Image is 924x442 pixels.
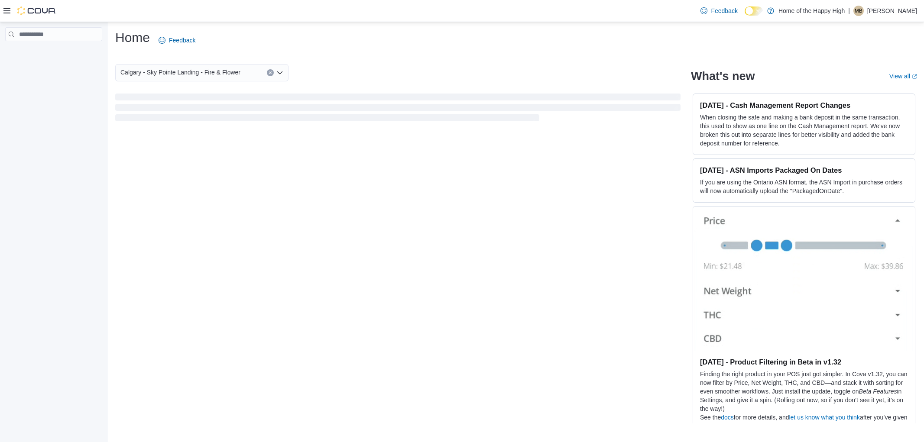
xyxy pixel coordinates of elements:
[721,414,734,421] a: docs
[17,6,56,15] img: Cova
[848,6,850,16] p: |
[859,388,897,395] em: Beta Features
[745,6,763,16] input: Dark Mode
[855,6,862,16] span: MB
[115,29,150,46] h1: Home
[267,69,274,76] button: Clear input
[700,370,908,413] p: Finding the right product in your POS just got simpler. In Cova v1.32, you can now filter by Pric...
[120,67,240,77] span: Calgary - Sky Pointe Landing - Fire & Flower
[889,73,917,80] a: View allExternal link
[789,414,859,421] a: let us know what you think
[853,6,864,16] div: Madyson Baerwald
[700,358,908,366] h3: [DATE] - Product Filtering in Beta in v1.32
[691,69,755,83] h2: What's new
[5,43,102,64] nav: Complex example
[711,6,737,15] span: Feedback
[700,166,908,174] h3: [DATE] - ASN Imports Packaged On Dates
[115,95,681,123] span: Loading
[169,36,195,45] span: Feedback
[700,101,908,110] h3: [DATE] - Cash Management Report Changes
[912,74,917,79] svg: External link
[276,69,283,76] button: Open list of options
[155,32,199,49] a: Feedback
[700,113,908,148] p: When closing the safe and making a bank deposit in the same transaction, this used to show as one...
[700,413,908,430] p: See the for more details, and after you’ve given it a try.
[700,178,908,195] p: If you are using the Ontario ASN format, the ASN Import in purchase orders will now automatically...
[867,6,917,16] p: [PERSON_NAME]
[778,6,845,16] p: Home of the Happy High
[697,2,741,19] a: Feedback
